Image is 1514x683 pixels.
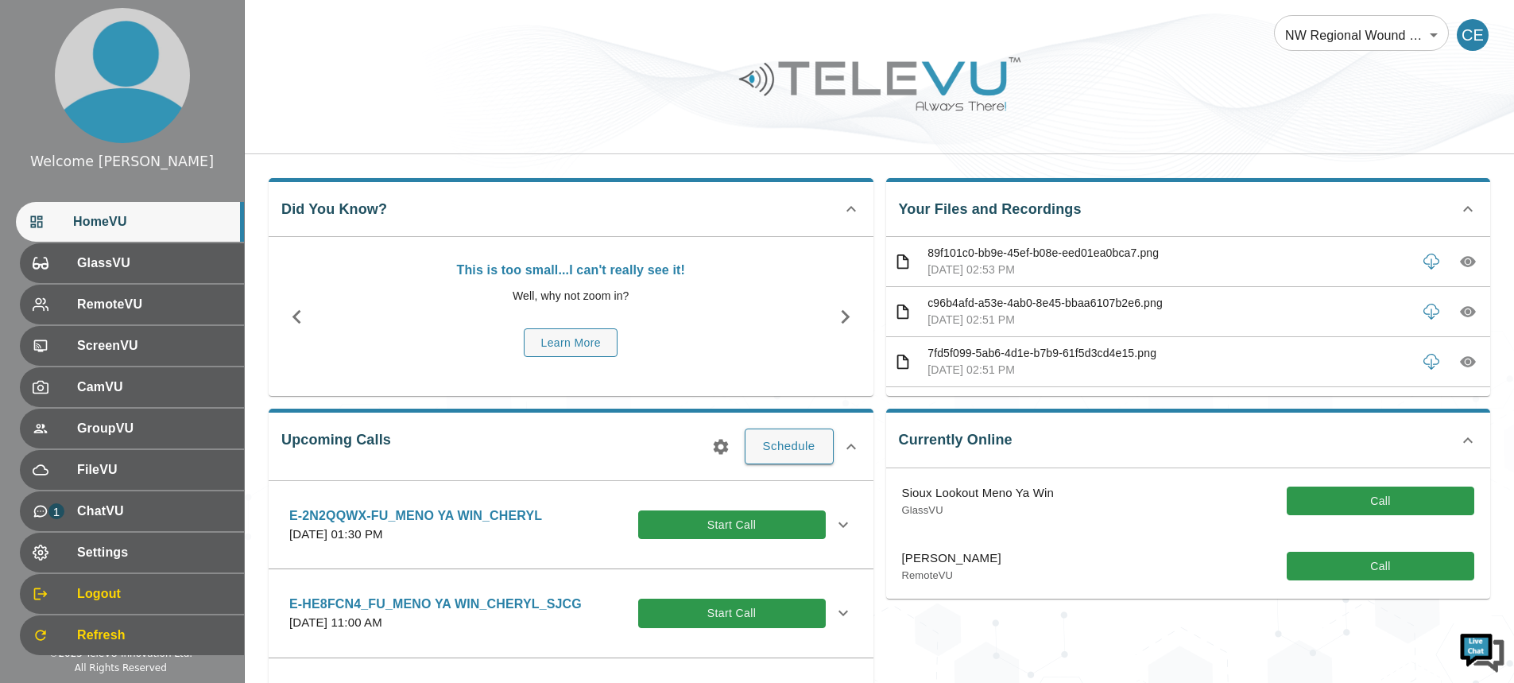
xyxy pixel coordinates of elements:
span: GroupVU [77,419,231,438]
p: 7fd5f099-5ab6-4d1e-b7b9-61f5d3cd4e15.png [927,345,1409,362]
p: [PERSON_NAME] [902,549,1001,568]
p: [DATE] 02:51 PM [927,362,1409,378]
p: c96b4afd-a53e-4ab0-8e45-bbaa6107b2e6.png [927,295,1409,312]
div: GlassVU [20,243,244,283]
p: [DATE] 02:53 PM [927,262,1409,278]
p: Sioux Lookout Meno Ya Win [902,484,1054,503]
p: RemoteVU [902,568,1001,584]
div: GroupVU [20,409,244,448]
span: Refresh [77,626,231,645]
button: Learn More [524,328,618,358]
button: Start Call [638,599,826,628]
span: ScreenVU [77,336,231,355]
img: Chat Widget [1458,627,1506,675]
span: Logout [77,584,231,603]
span: FileVU [77,460,231,479]
div: Welcome [PERSON_NAME] [30,151,214,172]
p: [DATE] 02:51 PM [927,312,1409,328]
div: E-2N2QQWX-FU_MENO YA WIN_CHERYL[DATE] 01:30 PMStart Call [277,497,865,553]
button: Call [1287,552,1474,581]
p: 1 [48,503,64,519]
div: RemoteVU [20,285,244,324]
div: ScreenVU [20,326,244,366]
p: Well, why not zoom in? [333,288,809,305]
p: E-HE8FCN4_FU_MENO YA WIN_CHERYL_SJCG [289,595,582,614]
p: [DATE] 01:30 PM [289,526,542,544]
span: GlassVU [77,254,231,273]
p: 4a19de6c-1be9-4fb6-bfc2-bcf2f93a80ae.png [927,395,1409,412]
div: FileVU [20,450,244,490]
div: 1ChatVU [20,491,244,531]
div: E-HE8FCN4_FU_MENO YA WIN_CHERYL_SJCG[DATE] 11:00 AMStart Call [277,585,865,642]
p: GlassVU [902,503,1054,518]
span: HomeVU [73,212,231,231]
div: NW Regional Wound Care [1274,13,1449,57]
img: profile.png [55,8,190,143]
div: Settings [20,533,244,572]
span: Settings [77,543,231,562]
button: Start Call [638,510,826,540]
img: Logo [737,51,1023,117]
p: [DATE] 11:00 AM [289,614,582,632]
div: Refresh [20,615,244,655]
div: CamVU [20,367,244,407]
p: This is too small...I can't really see it! [333,261,809,280]
div: CE [1457,19,1489,51]
span: ChatVU [77,502,231,521]
div: HomeVU [16,202,244,242]
button: Schedule [745,429,834,464]
p: 89f101c0-bb9e-45ef-b08e-eed01ea0bca7.png [927,245,1409,262]
span: RemoteVU [77,295,231,314]
div: Logout [20,574,244,614]
span: CamVU [77,378,231,397]
button: Call [1287,487,1474,516]
p: E-2N2QQWX-FU_MENO YA WIN_CHERYL [289,506,542,526]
